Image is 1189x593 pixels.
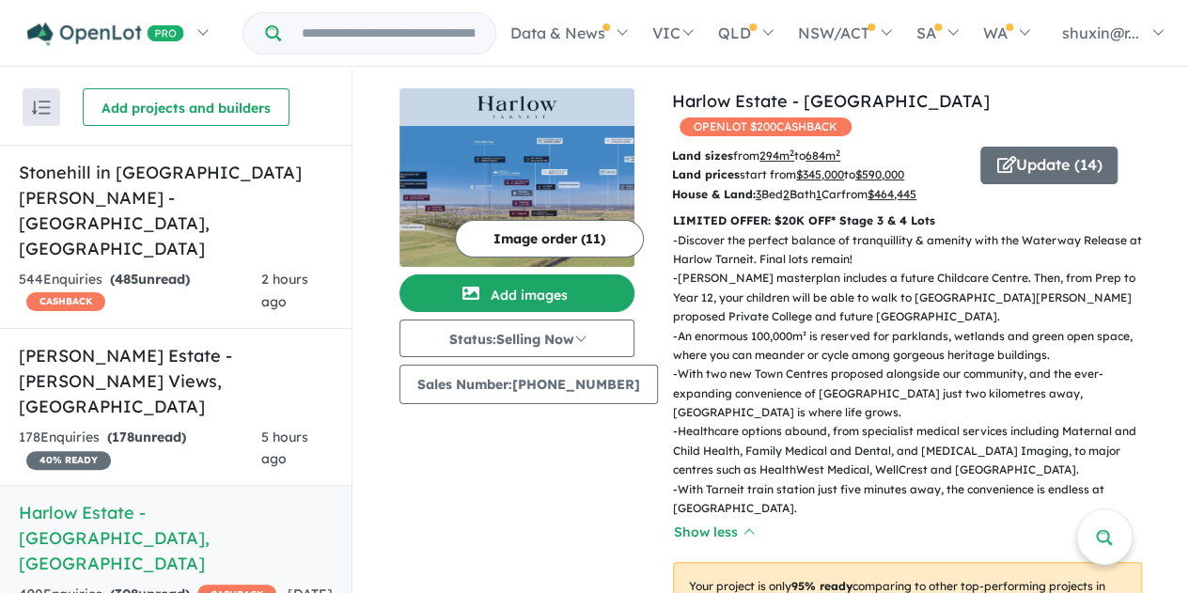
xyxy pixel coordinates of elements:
[399,126,634,267] img: Harlow Estate - Tarneit
[980,147,1118,184] button: Update (14)
[672,90,990,112] a: Harlow Estate - [GEOGRAPHIC_DATA]
[791,579,853,593] b: 95 % ready
[673,480,1157,519] p: - With Tarneit train station just five minutes away, the convenience is endless at [GEOGRAPHIC_DA...
[26,292,105,311] span: CASHBACK
[796,167,844,181] u: $ 345,000
[680,117,852,136] span: OPENLOT $ 200 CASHBACK
[855,167,904,181] u: $ 590,000
[261,429,308,468] span: 5 hours ago
[672,185,966,204] p: Bed Bath Car from
[261,271,308,310] span: 2 hours ago
[32,101,51,115] img: sort.svg
[399,88,634,267] a: Harlow Estate - Tarneit LogoHarlow Estate - Tarneit
[19,269,261,314] div: 544 Enquir ies
[399,365,658,404] button: Sales Number:[PHONE_NUMBER]
[26,451,111,470] span: 40 % READY
[756,187,761,201] u: 3
[1062,23,1139,42] span: shuxin@r...
[399,320,634,357] button: Status:Selling Now
[285,13,492,54] input: Try estate name, suburb, builder or developer
[455,220,644,257] button: Image order (11)
[672,187,756,201] b: House & Land:
[790,148,794,158] sup: 2
[19,160,333,261] h5: Stonehill in [GEOGRAPHIC_DATA][PERSON_NAME] - [GEOGRAPHIC_DATA] , [GEOGRAPHIC_DATA]
[868,187,916,201] u: $ 464,445
[19,343,333,419] h5: [PERSON_NAME] Estate - [PERSON_NAME] Views , [GEOGRAPHIC_DATA]
[836,148,840,158] sup: 2
[816,187,821,201] u: 1
[407,96,627,118] img: Harlow Estate - Tarneit Logo
[673,365,1157,422] p: - With two new Town Centres proposed alongside our community, and the ever-expanding convenience ...
[19,500,333,576] h5: Harlow Estate - [GEOGRAPHIC_DATA] , [GEOGRAPHIC_DATA]
[672,167,740,181] b: Land prices
[672,148,733,163] b: Land sizes
[107,429,186,445] strong: ( unread)
[673,327,1157,366] p: - An enormous 100,000m² is reserved for parklands, wetlands and green open space, where you can m...
[110,271,190,288] strong: ( unread)
[115,271,138,288] span: 485
[806,148,840,163] u: 684 m
[759,148,794,163] u: 294 m
[83,88,289,126] button: Add projects and builders
[672,147,966,165] p: from
[783,187,790,201] u: 2
[673,211,1142,230] p: LIMITED OFFER: $20K OFF* Stage 3 & 4 Lots
[673,231,1157,270] p: - Discover the perfect balance of tranquillity & amenity with the Waterway Release at Harlow Tarn...
[673,422,1157,479] p: - Healthcare options abound, from specialist medical services including Maternal and Child Health...
[27,23,184,46] img: Openlot PRO Logo White
[673,269,1157,326] p: - [PERSON_NAME] masterplan includes a future Childcare Centre. Then, from Prep to Year 12, your c...
[844,167,904,181] span: to
[672,165,966,184] p: start from
[673,522,754,543] button: Show less
[794,148,840,163] span: to
[19,427,261,472] div: 178 Enquir ies
[399,274,634,312] button: Add images
[112,429,134,445] span: 178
